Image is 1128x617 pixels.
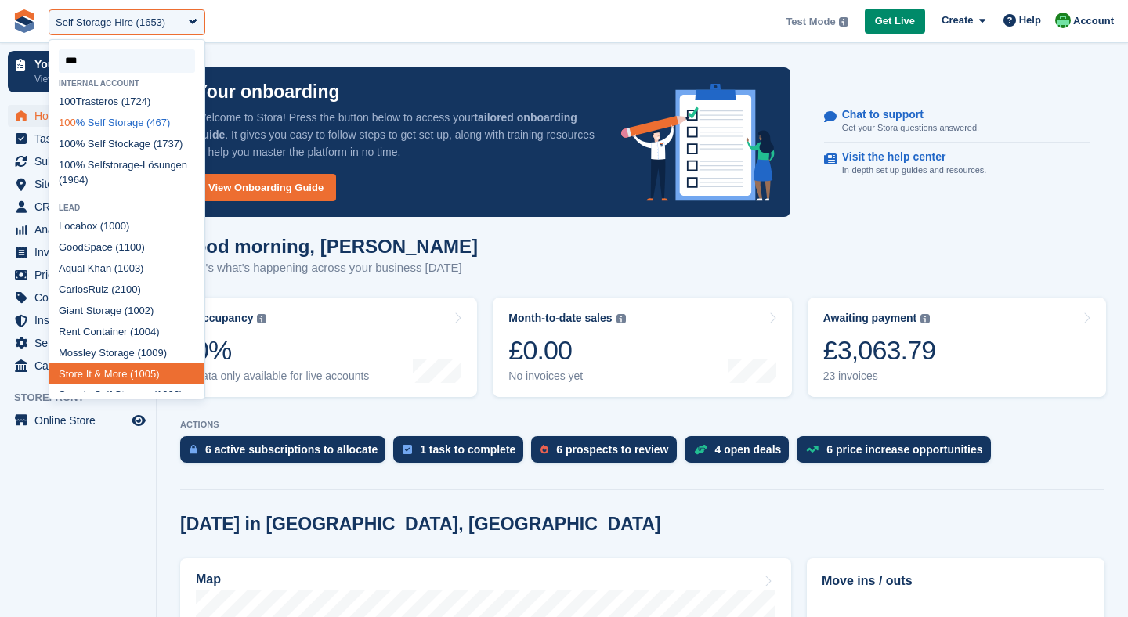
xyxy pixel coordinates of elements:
[49,133,204,154] div: % Self Stockage (1737)
[196,109,596,161] p: Welcome to Stora! Press the button below to access your . It gives you easy to follow steps to ge...
[694,444,707,455] img: deal-1b604bf984904fb50ccaf53a9ad4b4a5d6e5aea283cecdc64d6e3604feb123c2.svg
[34,105,128,127] span: Home
[117,262,135,274] span: 100
[1055,13,1071,28] img: Laura Carlisle
[49,79,204,88] div: Internal account
[8,241,148,263] a: menu
[508,370,625,383] div: No invoices yet
[190,444,197,454] img: active_subscription_to_allocate_icon-d502201f5373d7db506a760aba3b589e785aa758c864c3986d89f69b8ff3...
[59,96,76,107] span: 100
[786,14,835,30] span: Test Mode
[196,572,221,586] h2: Map
[824,143,1090,185] a: Visit the help center In-depth set up guides and resources.
[49,384,204,406] div: Sperrin Self Storage ( 6)
[34,150,128,172] span: Subscriptions
[157,389,174,401] span: 100
[180,420,1104,430] p: ACTIONS
[34,241,128,263] span: Invoices
[49,91,204,112] div: Trasteros (1724)
[8,332,148,354] a: menu
[8,51,148,92] a: Your onboarding View next steps
[59,159,76,171] span: 100
[129,411,148,430] a: Preview store
[34,173,128,195] span: Sites
[942,13,973,28] span: Create
[34,128,128,150] span: Tasks
[34,410,128,431] span: Online Store
[621,84,775,201] img: onboarding-info-6c161a55d2c0e0a8cae90662b2fe09162a5109e8cc188191df67fb4f79e88e88.svg
[49,300,204,321] div: Giant Storage ( 2)
[685,436,797,471] a: 4 open deals
[839,17,848,27] img: icon-info-grey-7440780725fd019a000dd9b08b2336e03edf1995a4989e88bcd33f0948082b44.svg
[715,443,782,456] div: 4 open deals
[49,363,204,384] div: Store It & More ( 5)
[103,220,121,232] span: 100
[121,283,138,295] span: 100
[8,218,148,240] a: menu
[196,174,336,201] a: View Onboarding Guide
[13,9,36,33] img: stora-icon-8386f47178a22dfd0bd8f6a31ec36ba5ce8667c1dd55bd0f319d3a0aa187defe.svg
[194,334,369,366] div: 0%
[49,154,204,191] div: % Selfstorage-Lösungen (1964)
[49,112,204,133] div: % Self Storage (467)
[797,436,998,471] a: 6 price increase opportunities
[49,279,204,300] div: CarlosRuiz (2 )
[493,298,791,397] a: Month-to-date sales £0.00 No invoices yet
[49,258,204,279] div: Aqual Khan ( 3)
[49,215,204,236] div: Locabox ( 0)
[196,83,340,101] p: Your onboarding
[540,445,548,454] img: prospect-51fa495bee0391a8d652442698ab0144808aea92771e9ea1ae160a38d050c398.svg
[133,326,150,337] span: 100
[59,138,76,150] span: 100
[1019,13,1041,28] span: Help
[14,390,156,406] span: Storefront
[49,342,204,363] div: Mossley Storage ( 9)
[49,236,204,258] div: GoodSpace (1 )
[420,443,515,456] div: 1 task to complete
[257,314,266,323] img: icon-info-grey-7440780725fd019a000dd9b08b2336e03edf1995a4989e88bcd33f0948082b44.svg
[826,443,982,456] div: 6 price increase opportunities
[8,355,148,377] a: menu
[180,236,478,257] h1: Good morning, [PERSON_NAME]
[823,312,917,325] div: Awaiting payment
[823,334,936,366] div: £3,063.79
[141,347,158,359] span: 100
[842,108,967,121] p: Chat to support
[34,332,128,354] span: Settings
[34,59,128,70] p: Your onboarding
[180,259,478,277] p: Here's what's happening across your business [DATE]
[133,368,150,380] span: 100
[393,436,531,471] a: 1 task to complete
[1073,13,1114,29] span: Account
[508,312,612,325] div: Month-to-date sales
[508,334,625,366] div: £0.00
[34,287,128,308] span: Coupons
[8,410,148,431] a: menu
[8,287,148,308] a: menu
[34,218,128,240] span: Analytics
[875,13,915,29] span: Get Live
[8,105,148,127] a: menu
[34,196,128,218] span: CRM
[194,370,369,383] div: Data only available for live accounts
[34,264,128,286] span: Pricing
[34,355,128,377] span: Capital
[842,164,987,177] p: In-depth set up guides and resources.
[808,298,1106,397] a: Awaiting payment £3,063.79 23 invoices
[49,204,204,212] div: Lead
[8,150,148,172] a: menu
[205,443,378,456] div: 6 active subscriptions to allocate
[125,241,142,253] span: 100
[806,446,819,453] img: price_increase_opportunities-93ffe204e8149a01c8c9dc8f82e8f89637d9d84a8eef4429ea346261dce0b2c0.svg
[842,121,979,135] p: Get your Stora questions answered.
[8,264,148,286] a: menu
[8,128,148,150] a: menu
[616,314,626,323] img: icon-info-grey-7440780725fd019a000dd9b08b2336e03edf1995a4989e88bcd33f0948082b44.svg
[920,314,930,323] img: icon-info-grey-7440780725fd019a000dd9b08b2336e03edf1995a4989e88bcd33f0948082b44.svg
[8,173,148,195] a: menu
[194,312,253,325] div: Occupancy
[180,436,393,471] a: 6 active subscriptions to allocate
[842,150,974,164] p: Visit the help center
[822,572,1090,590] h2: Move ins / outs
[56,15,165,31] div: Self Storage Hire (1653)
